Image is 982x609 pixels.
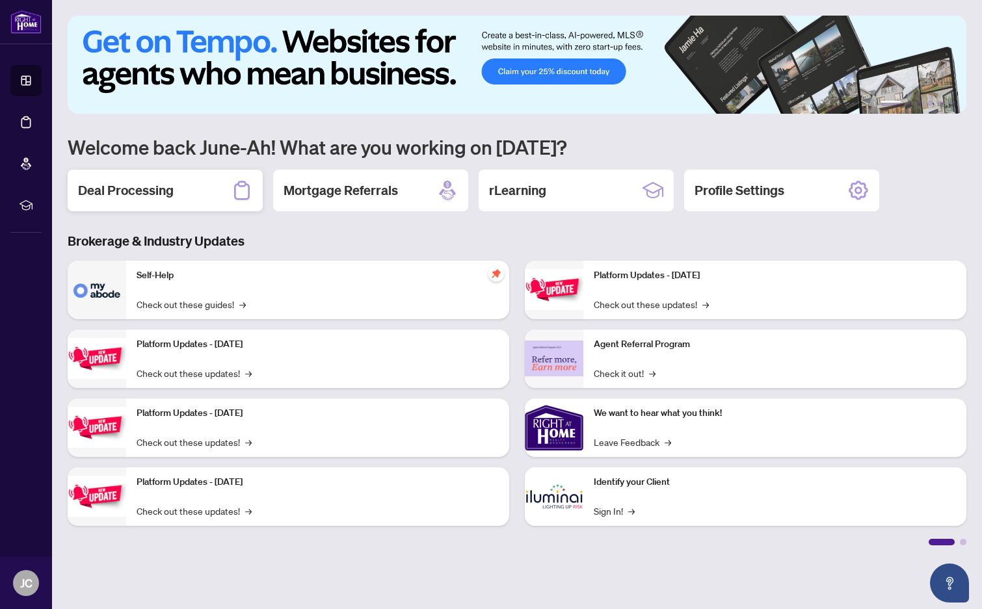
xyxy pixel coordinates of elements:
[649,366,656,380] span: →
[68,135,966,159] h1: Welcome back June-Ah! What are you working on [DATE]?
[907,101,912,106] button: 2
[488,266,504,281] span: pushpin
[68,476,126,517] img: Platform Updates - July 8, 2025
[702,297,709,311] span: →
[137,268,499,283] p: Self-Help
[695,181,784,200] h2: Profile Settings
[137,475,499,489] p: Platform Updates - [DATE]
[628,504,635,518] span: →
[594,406,956,421] p: We want to hear what you think!
[489,181,546,200] h2: rLearning
[137,435,252,449] a: Check out these updates!→
[68,261,126,319] img: Self-Help
[525,341,583,376] img: Agent Referral Program
[594,435,671,449] a: Leave Feedback→
[284,181,398,200] h2: Mortgage Referrals
[239,297,246,311] span: →
[594,297,709,311] a: Check out these updates!→
[68,16,966,114] img: Slide 0
[927,101,933,106] button: 4
[68,407,126,448] img: Platform Updates - July 21, 2025
[594,504,635,518] a: Sign In!→
[20,574,33,592] span: JC
[594,268,956,283] p: Platform Updates - [DATE]
[948,101,953,106] button: 6
[917,101,922,106] button: 3
[68,338,126,379] img: Platform Updates - September 16, 2025
[78,181,174,200] h2: Deal Processing
[665,435,671,449] span: →
[137,504,252,518] a: Check out these updates!→
[137,337,499,352] p: Platform Updates - [DATE]
[525,398,583,457] img: We want to hear what you think!
[594,475,956,489] p: Identify your Client
[525,269,583,310] img: Platform Updates - June 23, 2025
[245,435,252,449] span: →
[881,101,901,106] button: 1
[594,337,956,352] p: Agent Referral Program
[245,366,252,380] span: →
[594,366,656,380] a: Check it out!→
[137,366,252,380] a: Check out these updates!→
[137,406,499,421] p: Platform Updates - [DATE]
[930,564,969,603] button: Open asap
[68,232,966,250] h3: Brokerage & Industry Updates
[525,467,583,526] img: Identify your Client
[938,101,943,106] button: 5
[10,10,42,34] img: logo
[245,504,252,518] span: →
[137,297,246,311] a: Check out these guides!→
